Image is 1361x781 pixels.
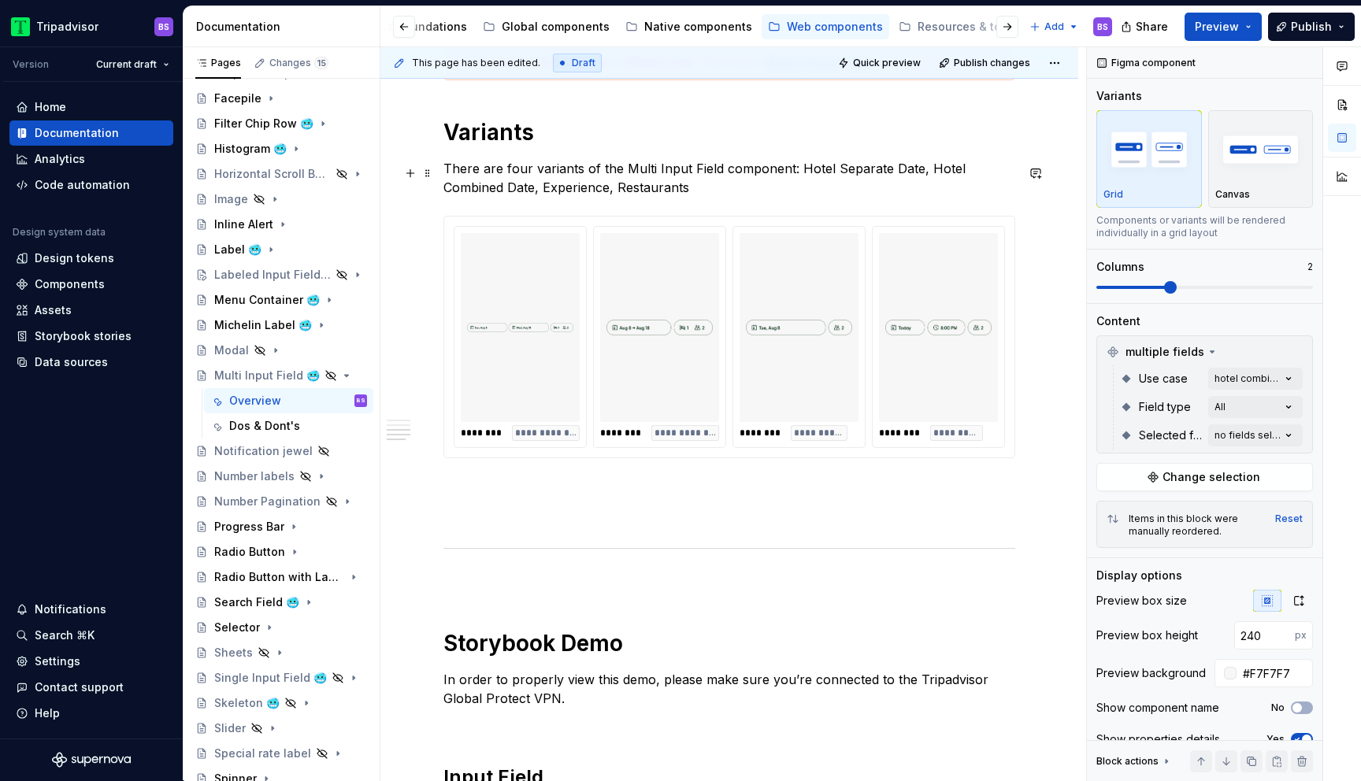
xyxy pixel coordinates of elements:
span: Draft [572,57,595,69]
div: Notifications [35,601,106,617]
div: Histogram 🥶 [214,141,287,157]
svg: Supernova Logo [52,752,131,768]
div: Columns [1096,259,1144,275]
a: Documentation [9,120,173,146]
div: Labeled Input Field 🥶 [214,267,331,283]
a: Michelin Label 🥶 [189,313,373,338]
span: Current draft [96,58,157,71]
label: Yes [1266,733,1285,746]
a: Notification jewel [189,439,373,464]
button: no fields selected [default] [1208,424,1303,446]
div: Items in this block were manually reordered. [1129,513,1266,538]
div: Radio Button with Label [214,569,344,585]
span: Publish changes [954,57,1030,69]
div: Storybook stories [35,328,132,344]
button: Current draft [89,54,176,76]
div: Page tree [112,11,744,43]
button: Preview [1185,13,1262,41]
div: All [1215,401,1226,413]
div: Radio Button [214,544,285,560]
div: Home [35,99,66,115]
button: placeholderGrid [1096,110,1202,208]
div: Horizontal Scroll Bar Button [214,166,331,182]
a: Sheets [189,640,373,665]
a: Multi Input Field 🥶 [189,363,373,388]
p: Canvas [1215,188,1250,201]
div: Display options [1096,568,1182,583]
span: 15 [314,57,328,69]
h1: Variants [443,118,1015,146]
p: In order to properly view this demo, please make sure you’re connected to the Tripadvisor Global ... [443,670,1015,708]
button: Add [1025,16,1084,38]
a: Label 🥶 [189,237,373,262]
button: Help [9,701,173,726]
div: Settings [35,653,80,669]
div: Skeleton 🥶 [214,695,280,711]
div: Single Input Field 🥶 [214,670,327,686]
div: Selector [214,620,260,635]
p: Grid [1103,188,1123,201]
div: Menu Container 🥶 [214,292,320,308]
div: Assets [35,302,72,318]
a: Modal [189,338,373,363]
span: Change selection [1163,469,1260,485]
div: Resources & tools [918,19,1018,35]
div: Reset [1275,513,1303,525]
div: Preview background [1096,665,1206,681]
div: Documentation [196,19,373,35]
span: Use case [1139,371,1188,387]
a: Analytics [9,146,173,172]
div: Show properties details [1096,731,1220,747]
a: Number Pagination [189,489,373,514]
div: Slider [214,720,246,736]
div: Help [35,705,60,721]
img: 0ed0e8b8-9446-497d-bad0-376821b19aa5.png [11,17,30,36]
div: Number labels [214,468,295,484]
a: Inline Alert [189,212,373,237]
div: Version [13,58,49,71]
a: Components [9,272,173,297]
div: multiple fields [1100,339,1309,365]
input: 116 [1234,621,1295,650]
span: Field type [1139,399,1191,415]
div: Tripadvisor [36,19,98,35]
img: placeholder [1103,120,1195,178]
a: Menu Container 🥶 [189,287,373,313]
div: no fields selected [default] [1215,429,1281,442]
div: Multi Input Field 🥶 [214,368,320,383]
a: Radio Button [189,539,373,564]
div: Design system data [13,226,106,239]
div: Dos & Dont's [229,418,300,434]
div: Progress Bar [214,519,284,535]
a: Filter Chip Row 🥶 [189,111,373,136]
button: Change selection [1096,463,1313,491]
button: Quick preview [833,52,928,74]
div: Variants [1096,88,1142,104]
a: Single Input Field 🥶 [189,665,373,690]
a: Native components [619,14,758,39]
button: Publish [1268,13,1355,41]
div: Modal [214,342,249,358]
a: Radio Button with Label [189,564,373,590]
div: Special rate label [214,746,311,761]
div: Analytics [35,151,85,167]
img: placeholder [1215,120,1307,178]
button: placeholderCanvas [1208,110,1314,208]
button: TripadvisorBS [3,9,180,43]
span: This page has been edited. [412,57,540,69]
button: Contact support [9,675,173,700]
div: Content [1096,313,1140,329]
span: Preview [1195,19,1239,35]
a: Global components [477,14,616,39]
span: Quick preview [853,57,921,69]
a: Home [9,94,173,120]
div: Label 🥶 [214,242,261,257]
span: Add [1044,20,1064,33]
div: Components [35,276,105,292]
a: Labeled Input Field 🥶 [189,262,373,287]
div: Global components [502,19,610,35]
div: Code automation [35,177,130,193]
button: Notifications [9,597,173,622]
div: BS [158,20,169,33]
div: Native components [644,19,752,35]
